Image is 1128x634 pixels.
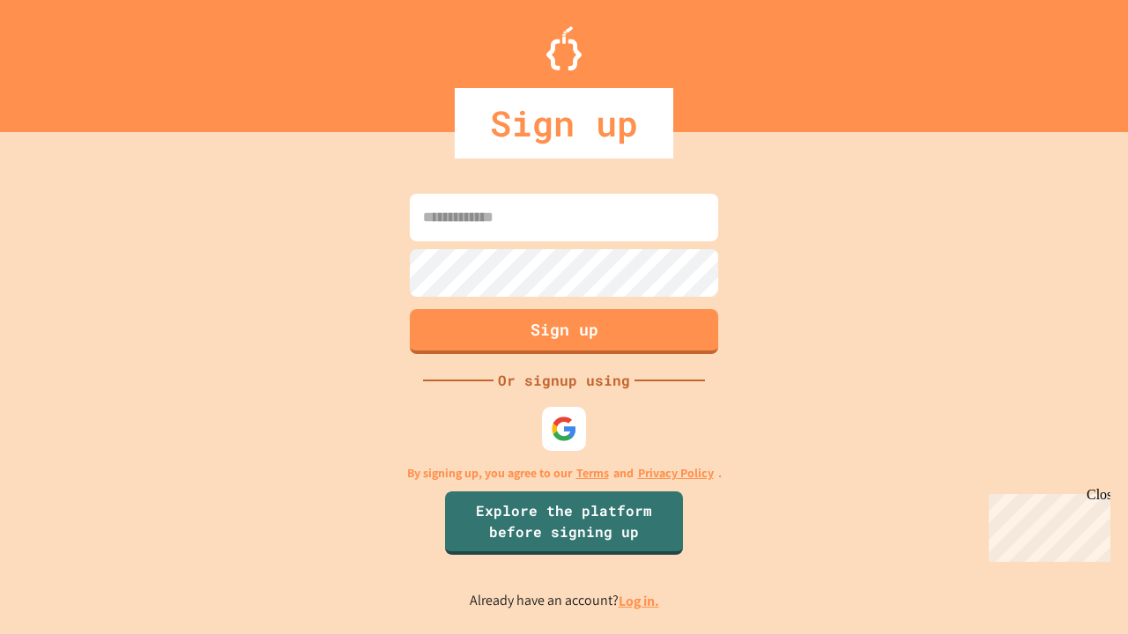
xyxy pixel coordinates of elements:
button: Sign up [410,309,718,354]
a: Explore the platform before signing up [445,491,683,555]
div: Or signup using [493,370,634,391]
p: Already have an account? [470,590,659,612]
img: Logo.svg [546,26,582,70]
img: google-icon.svg [551,416,577,442]
a: Log in. [619,592,659,610]
a: Privacy Policy [638,464,714,483]
div: Sign up [455,88,673,158]
p: By signing up, you agree to our and . [407,464,722,483]
iframe: chat widget [1054,564,1110,616]
a: Terms [576,464,609,483]
div: Chat with us now!Close [7,7,122,112]
iframe: chat widget [982,487,1110,562]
